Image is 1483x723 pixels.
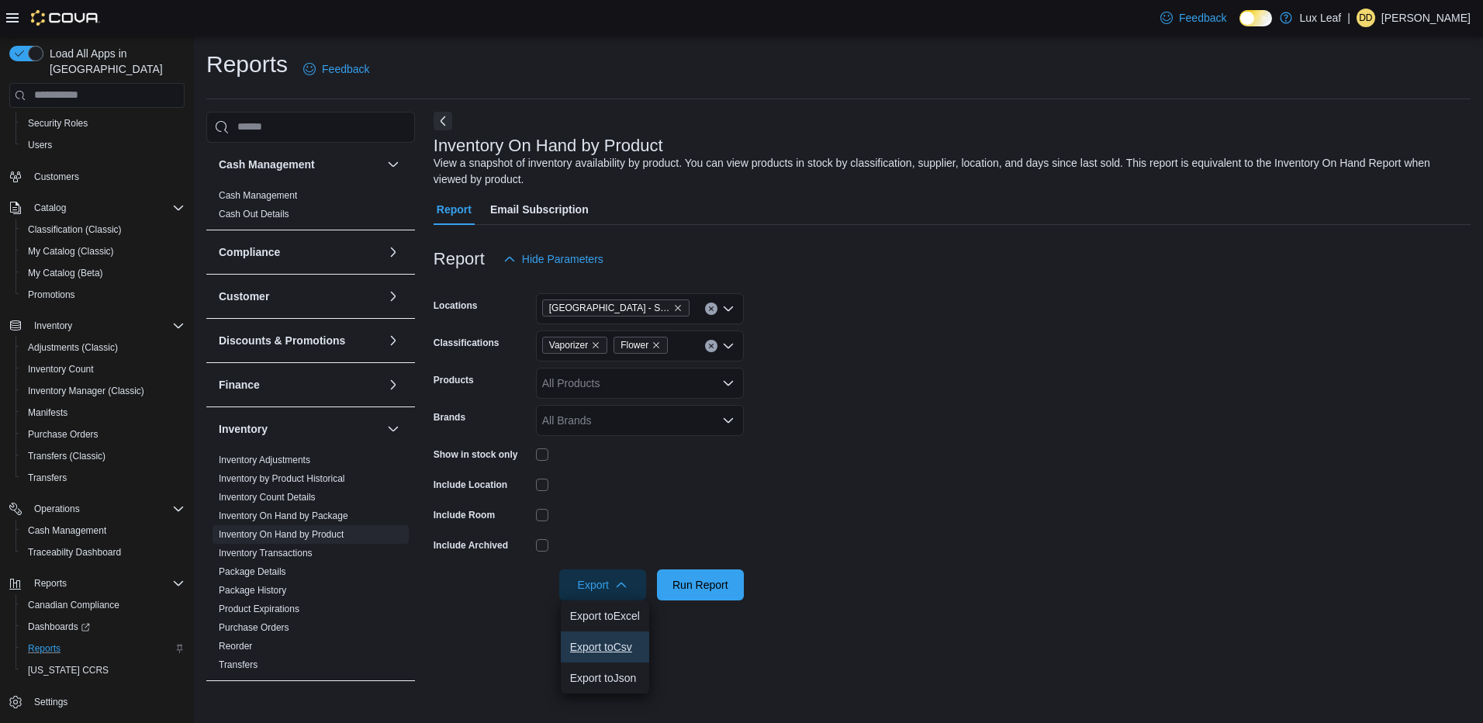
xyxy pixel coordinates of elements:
span: Purchase Orders [28,428,99,441]
span: Classification (Classic) [28,223,122,236]
button: Operations [28,500,86,518]
button: Run Report [657,569,744,600]
a: Dashboards [16,616,191,638]
span: Customers [28,167,185,186]
a: [US_STATE] CCRS [22,661,115,680]
a: Transfers [22,469,73,487]
span: Inventory Count Details [219,491,316,503]
span: Washington CCRS [22,661,185,680]
span: Report [437,194,472,225]
span: Inventory [28,317,185,335]
button: Traceabilty Dashboard [16,541,191,563]
a: Transfers (Classic) [22,447,112,465]
button: Export toJson [561,662,649,694]
span: Users [22,136,185,154]
span: Run Report [672,577,728,593]
span: Customers [34,171,79,183]
button: Inventory Manager (Classic) [16,380,191,402]
span: Edmonton - SouthPark [542,299,690,317]
button: Export [559,569,646,600]
p: Lux Leaf [1300,9,1342,27]
button: [US_STATE] CCRS [16,659,191,681]
label: Brands [434,411,465,424]
span: Vaporizer [542,337,607,354]
button: Catalog [28,199,72,217]
span: Canadian Compliance [28,599,119,611]
label: Include Room [434,509,495,521]
div: Inventory [206,451,415,680]
button: Finance [219,377,381,393]
button: Discounts & Promotions [384,331,403,350]
span: Package History [219,584,286,597]
span: Canadian Compliance [22,596,185,614]
button: Inventory [3,315,191,337]
span: Security Roles [22,114,185,133]
button: Cash Management [16,520,191,541]
label: Products [434,374,474,386]
a: Purchase Orders [219,622,289,633]
span: Promotions [22,285,185,304]
span: Manifests [28,406,67,419]
button: Open list of options [722,303,735,315]
a: Inventory On Hand by Package [219,510,348,521]
button: Adjustments (Classic) [16,337,191,358]
a: Inventory Transactions [219,548,313,559]
span: [US_STATE] CCRS [28,664,109,676]
span: Transfers [22,469,185,487]
span: Adjustments (Classic) [22,338,185,357]
button: Catalog [3,197,191,219]
button: Promotions [16,284,191,306]
span: Vaporizer [549,337,588,353]
span: Transfers [219,659,258,671]
button: Export toExcel [561,600,649,631]
button: Remove Vaporizer from selection in this group [591,341,600,350]
button: Remove Flower from selection in this group [652,341,661,350]
a: Inventory by Product Historical [219,473,345,484]
span: Cash Management [219,189,297,202]
span: Flower [621,337,648,353]
span: Dashboards [22,617,185,636]
a: Transfers [219,659,258,670]
a: My Catalog (Beta) [22,264,109,282]
button: Users [16,134,191,156]
span: Catalog [28,199,185,217]
span: Product Expirations [219,603,299,615]
a: Cash Management [22,521,112,540]
h3: Inventory On Hand by Product [434,137,663,155]
span: My Catalog (Classic) [22,242,185,261]
span: Promotions [28,289,75,301]
button: Security Roles [16,112,191,134]
a: Security Roles [22,114,94,133]
span: Transfers (Classic) [28,450,105,462]
div: View a snapshot of inventory availability by product. You can view products in stock by classific... [434,155,1463,188]
button: My Catalog (Classic) [16,240,191,262]
button: Cash Management [384,155,403,174]
span: Export [569,569,637,600]
button: Inventory [219,421,381,437]
span: Classification (Classic) [22,220,185,239]
label: Include Archived [434,539,508,552]
p: | [1347,9,1350,27]
span: Inventory On Hand by Product [219,528,344,541]
span: Email Subscription [490,194,589,225]
a: My Catalog (Classic) [22,242,120,261]
span: Manifests [22,403,185,422]
button: Operations [3,498,191,520]
a: Inventory On Hand by Product [219,529,344,540]
a: Inventory Count [22,360,100,379]
span: Package Details [219,566,286,578]
span: Reorder [219,640,252,652]
h3: Compliance [219,244,280,260]
span: Security Roles [28,117,88,130]
input: Dark Mode [1239,10,1272,26]
a: Purchase Orders [22,425,105,444]
span: Export to Excel [570,610,640,622]
button: Reports [16,638,191,659]
label: Include Location [434,479,507,491]
a: Adjustments (Classic) [22,338,124,357]
button: My Catalog (Beta) [16,262,191,284]
span: Traceabilty Dashboard [22,543,185,562]
h1: Reports [206,49,288,80]
a: Reorder [219,641,252,652]
span: Dashboards [28,621,90,633]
